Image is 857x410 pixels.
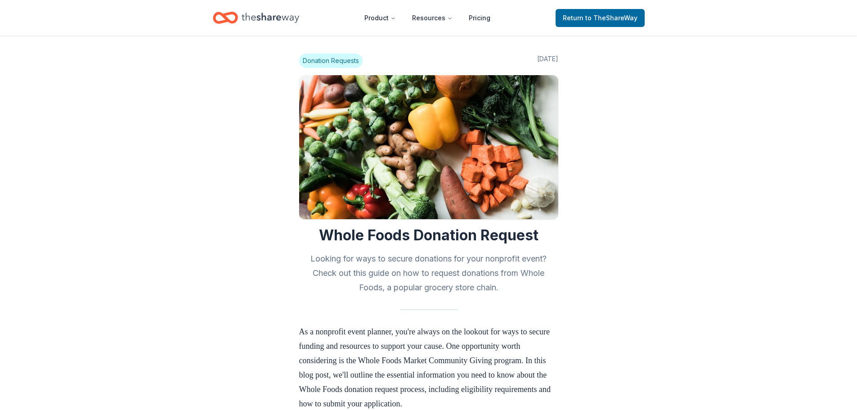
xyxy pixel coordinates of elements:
span: Donation Requests [299,54,363,68]
span: Return [563,13,637,23]
span: to TheShareWay [585,14,637,22]
h2: Looking for ways to secure donations for your nonprofit event? Check out this guide on how to req... [299,252,558,295]
nav: Main [357,7,498,28]
a: Home [213,7,299,28]
button: Product [357,9,403,27]
h1: Whole Foods Donation Request [299,226,558,244]
span: [DATE] [537,54,558,68]
a: Pricing [462,9,498,27]
img: Image for Whole Foods Donation Request [299,75,558,219]
a: Returnto TheShareWay [556,9,645,27]
button: Resources [405,9,460,27]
